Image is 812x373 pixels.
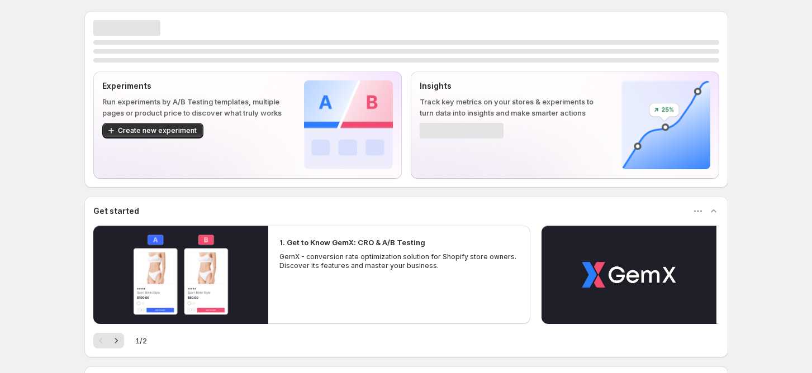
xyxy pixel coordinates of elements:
span: Create new experiment [118,126,197,135]
img: Experiments [304,80,393,169]
p: Insights [420,80,604,92]
button: Play video [93,226,268,324]
h3: Get started [93,205,139,217]
p: Run experiments by A/B Testing templates, multiple pages or product price to discover what truly ... [102,96,286,118]
button: Create new experiment [102,123,203,138]
button: Next [108,333,124,348]
nav: Pagination [93,333,124,348]
span: 1 / 2 [135,335,147,346]
p: Experiments [102,80,286,92]
h2: 1. Get to Know GemX: CRO & A/B Testing [279,237,425,248]
button: Play video [542,226,716,324]
img: Insights [621,80,710,169]
p: GemX - conversion rate optimization solution for Shopify store owners. Discover its features and ... [279,252,520,270]
p: Track key metrics on your stores & experiments to turn data into insights and make smarter actions [420,96,604,118]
